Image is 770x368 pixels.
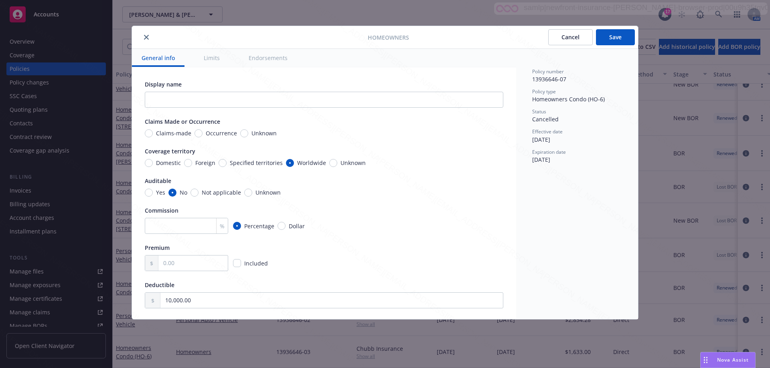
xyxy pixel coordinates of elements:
span: Effective date [532,128,563,135]
input: Occurrence [195,129,203,137]
span: Unknown [340,159,366,167]
input: Percentage [233,222,241,230]
button: close [142,32,151,42]
span: No [180,188,187,197]
span: Homeowners [368,33,409,42]
span: % [220,222,225,230]
span: Not applicable [202,188,241,197]
span: Coverage territory [145,147,195,155]
span: Included [244,259,268,267]
input: Unknown [244,189,252,197]
button: Nova Assist [700,352,756,368]
input: No [168,189,176,197]
input: Domestic [145,159,153,167]
span: Claims Made or Occurrence [145,118,220,125]
span: Percentage [244,222,274,230]
span: Display name [145,80,182,88]
span: [DATE] [532,156,550,163]
input: Foreign [184,159,192,167]
span: Deductible [145,281,174,289]
input: Unknown [240,129,248,137]
span: Homeowners Condo (HO-6) [532,95,605,103]
span: Auditable [145,177,171,185]
span: Policy number [532,68,564,75]
input: Specified territories [219,159,227,167]
input: Claims-made [145,129,153,137]
input: 0.00 [160,293,503,308]
input: 0.00 [158,255,228,271]
span: Nova Assist [717,356,749,363]
span: Status [532,108,546,115]
span: Expiration date [532,149,566,155]
span: Policy type [532,88,556,95]
button: Cancel [548,29,593,45]
button: Save [596,29,635,45]
span: Claims-made [156,129,191,137]
button: Endorsements [239,49,297,67]
span: Foreign [195,159,215,167]
input: Unknown [329,159,337,167]
span: Specified territories [230,159,283,167]
input: Dollar [278,222,286,230]
span: Worldwide [297,159,326,167]
span: Unknown [255,188,281,197]
span: Commission [145,207,178,214]
span: Dollar [289,222,305,230]
input: Yes [145,189,153,197]
span: 13936646-07 [532,75,566,83]
span: Premium [145,244,170,251]
span: [DATE] [532,136,550,143]
span: Domestic [156,159,181,167]
span: Occurrence [206,129,237,137]
span: Unknown [251,129,277,137]
span: Yes [156,188,165,197]
button: General info [132,49,184,67]
input: Not applicable [190,189,199,197]
div: Drag to move [701,352,711,368]
input: Worldwide [286,159,294,167]
button: Limits [194,49,229,67]
span: Cancelled [532,115,559,123]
